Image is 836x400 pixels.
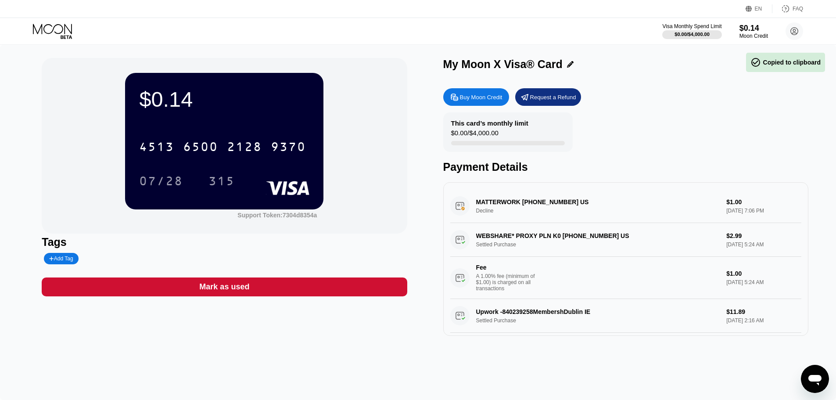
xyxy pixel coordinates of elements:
div: [DATE] 5:24 AM [726,279,801,285]
div: This card’s monthly limit [451,119,528,127]
div: EN [755,6,762,12]
div: Support Token: 7304d8354a [237,212,317,219]
div: $0.14Moon Credit [739,24,768,39]
div: Mark as used [42,277,407,296]
div: 315 [202,170,241,192]
span:  [750,57,761,68]
div: FAQ [793,6,803,12]
div: $0.14 [139,87,309,112]
div: Request a Refund [515,88,581,106]
div: FeeA 1.00% fee (minimum of $1.00) is charged on all transactions$1.00[DATE] 2:16 AM [450,333,801,375]
div: Visa Monthly Spend Limit$0.00/$4,000.00 [662,23,721,39]
div: My Moon X Visa® Card [443,58,563,71]
div: $1.00 [726,270,801,277]
div: A 1.00% fee (minimum of $1.00) is charged on all transactions [476,273,542,292]
div: 2128 [227,141,262,155]
div: Buy Moon Credit [443,88,509,106]
div: $0.00 / $4,000.00 [675,32,710,37]
div: 9370 [271,141,306,155]
div: 07/28 [133,170,190,192]
div: Add Tag [44,253,78,264]
div: EN [746,4,772,13]
div: Buy Moon Credit [460,94,502,101]
div: FAQ [772,4,803,13]
div: Add Tag [49,256,73,262]
div: FeeA 1.00% fee (minimum of $1.00) is charged on all transactions$1.00[DATE] 5:24 AM [450,257,801,299]
div: 4513650021289370 [134,136,311,158]
div: 07/28 [139,175,183,189]
div: 6500 [183,141,218,155]
div: $0.00 / $4,000.00 [451,129,499,141]
div: Support Token:7304d8354a [237,212,317,219]
div: $0.14 [739,24,768,33]
div: 315 [208,175,235,189]
div: Visa Monthly Spend Limit [662,23,721,29]
div: Moon Credit [739,33,768,39]
div: Request a Refund [530,94,576,101]
div: Fee [476,264,538,271]
div: Payment Details [443,161,808,173]
div: Tags [42,236,407,249]
div: Copied to clipboard [750,57,821,68]
div: 4513 [139,141,174,155]
iframe: Button to launch messaging window [801,365,829,393]
div: Mark as used [199,282,249,292]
